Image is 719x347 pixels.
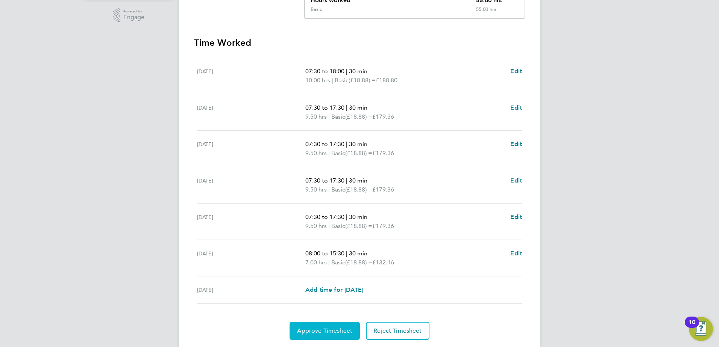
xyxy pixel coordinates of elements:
[346,140,347,148] span: |
[197,67,305,85] div: [DATE]
[510,249,522,258] a: Edit
[346,104,347,111] span: |
[510,104,522,111] span: Edit
[305,149,327,157] span: 9.50 hrs
[305,286,363,293] span: Add time for [DATE]
[194,37,525,49] h3: Time Worked
[346,250,347,257] span: |
[197,213,305,231] div: [DATE]
[372,113,394,120] span: £179.36
[345,222,372,229] span: (£18.88) =
[123,8,144,15] span: Powered by
[689,317,713,341] button: Open Resource Center, 10 new notifications
[311,6,322,12] div: Basic
[328,259,330,266] span: |
[372,222,394,229] span: £179.36
[328,113,330,120] span: |
[345,113,372,120] span: (£18.88) =
[305,259,327,266] span: 7.00 hrs
[113,8,145,23] a: Powered byEngage
[349,213,367,220] span: 30 min
[305,177,344,184] span: 07:30 to 17:30
[305,77,330,84] span: 10.00 hrs
[510,103,522,112] a: Edit
[372,186,394,193] span: £179.36
[197,249,305,267] div: [DATE]
[331,112,345,121] span: Basic
[305,186,327,193] span: 9.50 hrs
[331,258,345,267] span: Basic
[305,104,344,111] span: 07:30 to 17:30
[510,140,522,148] span: Edit
[305,222,327,229] span: 9.50 hrs
[305,140,344,148] span: 07:30 to 17:30
[305,68,344,75] span: 07:30 to 18:00
[297,327,352,335] span: Approve Timesheet
[331,149,345,158] span: Basic
[510,140,522,149] a: Edit
[290,322,360,340] button: Approve Timesheet
[345,149,372,157] span: (£18.88) =
[328,186,330,193] span: |
[510,250,522,257] span: Edit
[366,322,429,340] button: Reject Timesheet
[346,177,347,184] span: |
[349,68,367,75] span: 30 min
[345,259,372,266] span: (£18.88) =
[372,149,394,157] span: £179.36
[328,222,330,229] span: |
[349,177,367,184] span: 30 min
[349,250,367,257] span: 30 min
[123,14,144,21] span: Engage
[346,213,347,220] span: |
[197,140,305,158] div: [DATE]
[305,213,344,220] span: 07:30 to 17:30
[305,250,344,257] span: 08:00 to 15:30
[346,68,347,75] span: |
[305,285,363,294] a: Add time for [DATE]
[349,77,376,84] span: (£18.88) =
[689,322,695,332] div: 10
[510,67,522,76] a: Edit
[305,113,327,120] span: 9.50 hrs
[332,77,333,84] span: |
[349,140,367,148] span: 30 min
[470,6,525,18] div: 55.00 hrs
[510,213,522,220] span: Edit
[510,176,522,185] a: Edit
[349,104,367,111] span: 30 min
[197,285,305,294] div: [DATE]
[328,149,330,157] span: |
[331,185,345,194] span: Basic
[197,176,305,194] div: [DATE]
[373,327,422,335] span: Reject Timesheet
[335,76,349,85] span: Basic
[510,68,522,75] span: Edit
[376,77,397,84] span: £188.80
[510,177,522,184] span: Edit
[345,186,372,193] span: (£18.88) =
[510,213,522,222] a: Edit
[372,259,394,266] span: £132.16
[331,222,345,231] span: Basic
[197,103,305,121] div: [DATE]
